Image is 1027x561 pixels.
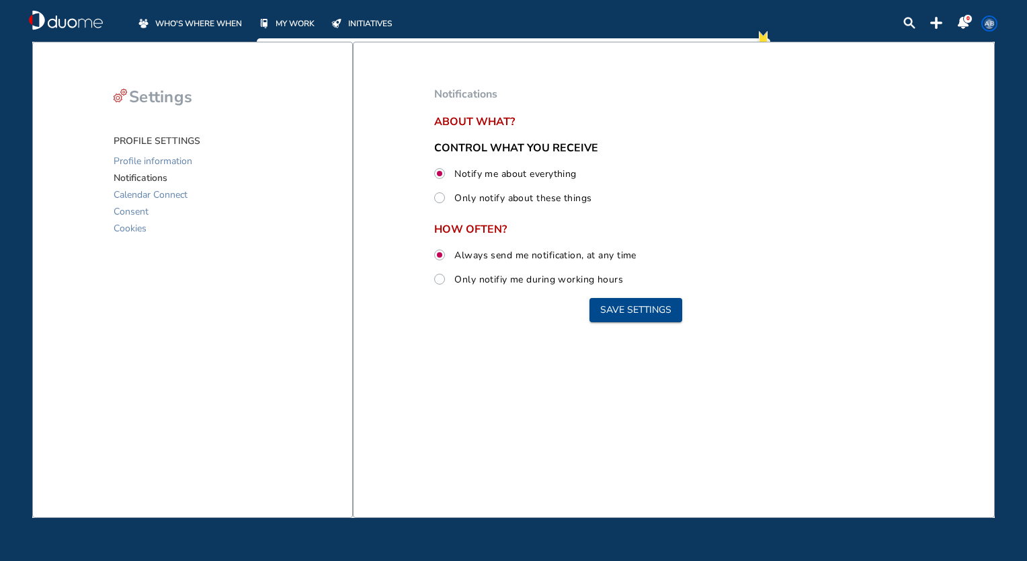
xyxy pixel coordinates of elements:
[452,165,576,182] label: Notify me about everything
[329,16,343,30] div: initiatives-off
[967,15,970,22] span: 0
[930,17,942,29] div: plus-topbar
[114,153,192,170] span: Profile information
[452,189,591,207] label: Only notify about these things
[957,17,969,29] img: notification-panel-on.a48c1939.svg
[276,17,315,30] span: MY WORK
[114,220,147,237] span: Cookies
[348,17,392,30] span: INITIATIVES
[903,17,915,29] div: search-lens
[930,17,942,29] img: plus-topbar.b126d2c6.svg
[589,298,682,322] button: Save settings
[984,18,995,29] span: AB
[329,16,392,30] a: INITIATIVES
[129,86,192,108] span: Settings
[114,170,167,186] span: Notifications
[452,246,636,264] label: Always send me notification, at any time
[434,141,598,155] span: CONTROL WHAT YOU RECEIVE
[114,135,200,147] span: PROFILE SETTINGS
[903,17,915,29] img: search-lens.23226280.svg
[114,186,188,203] span: Calendar Connect
[155,17,242,30] span: WHO'S WHERE WHEN
[29,10,103,30] a: duome-logo-whitelogologo-notext
[260,19,268,28] img: mywork-off.f8bf6c09.svg
[434,87,497,102] span: Notifications
[331,19,341,28] img: initiatives-off.b77ef7b9.svg
[434,116,837,128] span: About what?
[257,16,315,30] a: MY WORK
[114,89,127,102] div: settings-cog-red
[257,16,271,30] div: mywork-off
[136,16,242,30] a: WHO'S WHERE WHEN
[957,17,969,29] div: notification-panel-on
[114,89,127,102] img: settings-cog-red.d5cea378.svg
[29,10,103,30] div: duome-logo-whitelogo
[138,18,149,28] img: whoswherewhen-off.a3085474.svg
[136,16,151,30] div: whoswherewhen-off
[756,28,770,48] div: new-notification
[434,223,837,235] span: HOW OFTEN?
[114,203,149,220] span: Consent
[756,28,770,48] img: new-notification.cd065810.svg
[29,10,103,30] img: duome-logo-whitelogo.b0ca3abf.svg
[452,270,623,288] label: Only notifiy me during working hours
